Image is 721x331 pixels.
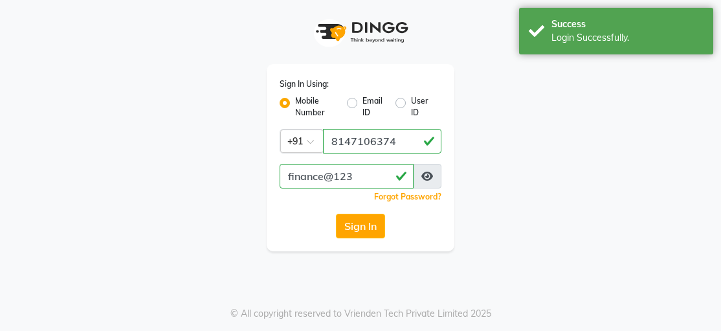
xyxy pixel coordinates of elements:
[551,31,704,45] div: Login Successfully.
[551,17,704,31] div: Success
[280,164,414,188] input: Username
[374,192,441,201] a: Forgot Password?
[362,95,384,119] label: Email ID
[323,129,441,154] input: Username
[336,214,385,238] button: Sign In
[295,95,337,119] label: Mobile Number
[411,95,431,119] label: User ID
[280,78,329,90] label: Sign In Using:
[309,13,412,51] img: logo1.svg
